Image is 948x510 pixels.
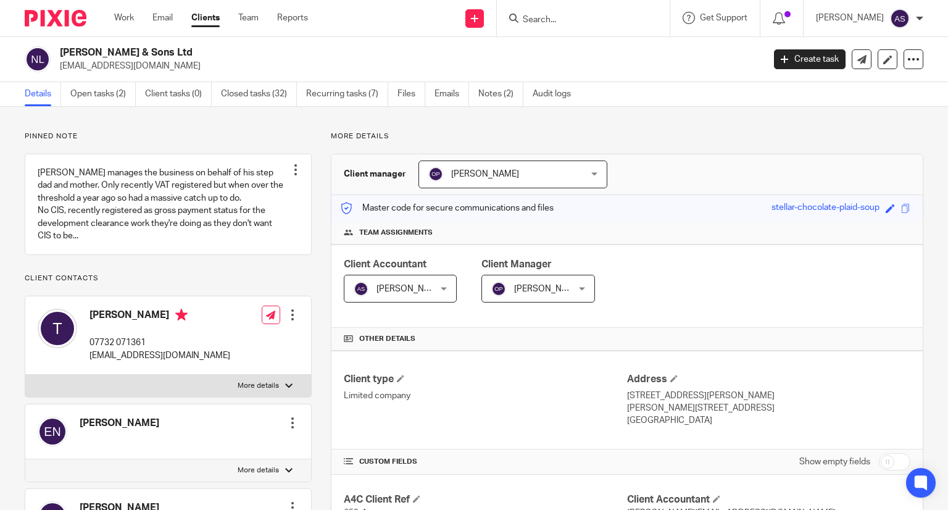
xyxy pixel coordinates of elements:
h4: A4C Client Ref [344,493,627,506]
a: Emails [434,82,469,106]
img: svg%3E [491,282,506,296]
p: [EMAIL_ADDRESS][DOMAIN_NAME] [89,349,230,362]
span: Client Manager [481,259,552,269]
span: Client Accountant [344,259,426,269]
a: Reports [277,12,308,24]
a: Work [114,12,134,24]
h4: Address [627,373,910,386]
img: svg%3E [428,167,443,182]
a: Clients [191,12,220,24]
div: stellar-chocolate-plaid-soup [771,201,879,215]
img: svg%3E [354,282,368,296]
a: Create task [774,49,846,69]
img: svg%3E [38,309,77,348]
p: [PERSON_NAME][STREET_ADDRESS] [627,402,910,414]
p: [EMAIL_ADDRESS][DOMAIN_NAME] [60,60,755,72]
h4: CUSTOM FIELDS [344,457,627,467]
img: Pixie [25,10,86,27]
h4: Client type [344,373,627,386]
span: [PERSON_NAME] [451,170,519,178]
i: Primary [175,309,188,321]
a: Team [238,12,259,24]
span: [PERSON_NAME] [514,285,582,293]
span: Other details [359,334,415,344]
h4: Client Accountant [627,493,910,506]
p: [GEOGRAPHIC_DATA] [627,414,910,427]
input: Search [522,15,633,26]
a: Details [25,82,61,106]
p: Client contacts [25,274,312,283]
a: Open tasks (2) [70,82,136,106]
p: More details [331,132,923,141]
h4: [PERSON_NAME] [80,417,159,430]
a: Email [152,12,173,24]
p: More details [238,381,279,391]
label: Show empty fields [799,456,870,468]
h4: [PERSON_NAME] [89,309,230,324]
p: Limited company [344,390,627,402]
p: [PERSON_NAME] [816,12,884,24]
h3: Client manager [344,168,406,180]
a: Client tasks (0) [145,82,212,106]
p: 07732 071361 [89,337,230,349]
img: svg%3E [25,46,51,72]
p: Master code for secure communications and files [341,202,554,214]
a: Closed tasks (32) [221,82,297,106]
a: Recurring tasks (7) [306,82,388,106]
img: svg%3E [38,417,67,446]
h2: [PERSON_NAME] & Sons Ltd [60,46,617,59]
p: Pinned note [25,132,312,141]
p: [STREET_ADDRESS][PERSON_NAME] [627,390,910,402]
span: [PERSON_NAME] [376,285,444,293]
p: More details [238,466,279,475]
a: Notes (2) [478,82,523,106]
a: Files [397,82,425,106]
span: Get Support [700,14,747,22]
img: svg%3E [890,9,910,28]
span: Team assignments [359,228,433,238]
a: Audit logs [533,82,580,106]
